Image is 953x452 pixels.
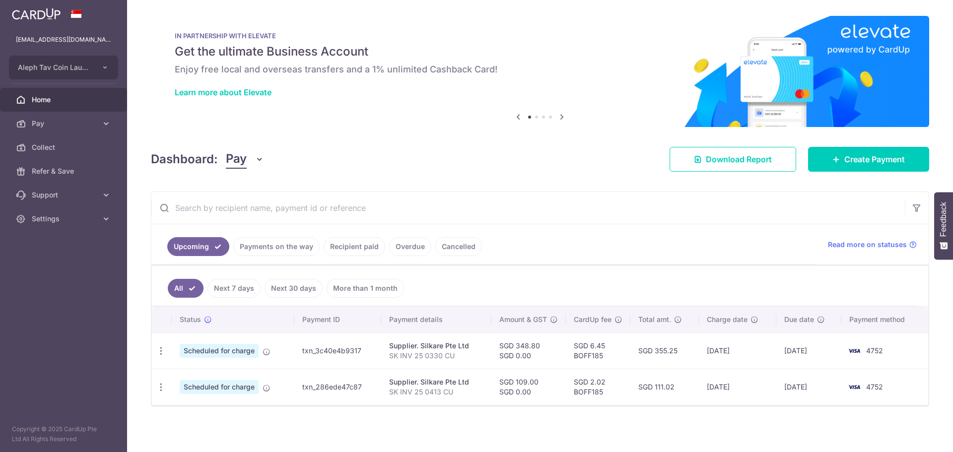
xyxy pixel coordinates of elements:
iframe: Opens a widget where you can find more information [889,422,943,447]
h5: Get the ultimate Business Account [175,44,905,60]
th: Payment method [841,307,928,332]
img: Bank Card [844,345,864,357]
td: txn_3c40e4b9317 [294,332,381,369]
td: SGD 6.45 BOFF185 [566,332,630,369]
a: Download Report [670,147,796,172]
span: Read more on statuses [828,240,907,250]
a: Create Payment [808,147,929,172]
span: Create Payment [844,153,905,165]
span: Collect [32,142,97,152]
span: Charge date [707,315,748,324]
a: Overdue [389,237,431,256]
a: Cancelled [435,237,482,256]
span: Refer & Save [32,166,97,176]
span: Aleph Tav Coin Laundry Pte Ltd [18,63,91,72]
td: SGD 348.80 SGD 0.00 [491,332,566,369]
td: SGD 355.25 [630,332,699,369]
span: CardUp fee [574,315,612,324]
td: SGD 109.00 SGD 0.00 [491,369,566,405]
p: SK INV 25 0330 CU [389,351,483,361]
span: Support [32,190,97,200]
td: txn_286ede47c87 [294,369,381,405]
a: Payments on the way [233,237,320,256]
th: Payment details [381,307,491,332]
p: IN PARTNERSHIP WITH ELEVATE [175,32,905,40]
td: SGD 111.02 [630,369,699,405]
button: Pay [226,150,264,169]
span: Feedback [939,202,948,237]
span: Pay [226,150,247,169]
button: Aleph Tav Coin Laundry Pte Ltd [9,56,118,79]
a: More than 1 month [327,279,404,298]
td: [DATE] [776,369,841,405]
img: CardUp [12,8,61,20]
span: Scheduled for charge [180,344,259,358]
td: SGD 2.02 BOFF185 [566,369,630,405]
span: Pay [32,119,97,129]
span: 4752 [866,383,883,391]
span: Settings [32,214,97,224]
a: All [168,279,204,298]
a: Upcoming [167,237,229,256]
button: Feedback - Show survey [934,192,953,259]
span: Download Report [706,153,772,165]
a: Recipient paid [324,237,385,256]
span: Home [32,95,97,105]
span: Scheduled for charge [180,380,259,394]
span: Amount & GST [499,315,547,324]
td: [DATE] [699,332,776,369]
img: Bank Card [844,381,864,393]
th: Payment ID [294,307,381,332]
span: Due date [784,315,814,324]
a: Next 30 days [265,279,323,298]
h4: Dashboard: [151,150,218,168]
td: [DATE] [776,332,841,369]
div: Supplier. Silkare Pte Ltd [389,341,483,351]
td: [DATE] [699,369,776,405]
img: Renovation banner [151,16,929,127]
p: [EMAIL_ADDRESS][DOMAIN_NAME] [16,35,111,45]
a: Learn more about Elevate [175,87,272,97]
span: Status [180,315,201,324]
div: Supplier. Silkare Pte Ltd [389,377,483,387]
p: SK INV 25 0413 CU [389,387,483,397]
a: Next 7 days [207,279,261,298]
input: Search by recipient name, payment id or reference [151,192,905,224]
span: 4752 [866,346,883,355]
span: Total amt. [638,315,671,324]
a: Read more on statuses [828,240,917,250]
h6: Enjoy free local and overseas transfers and a 1% unlimited Cashback Card! [175,64,905,75]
